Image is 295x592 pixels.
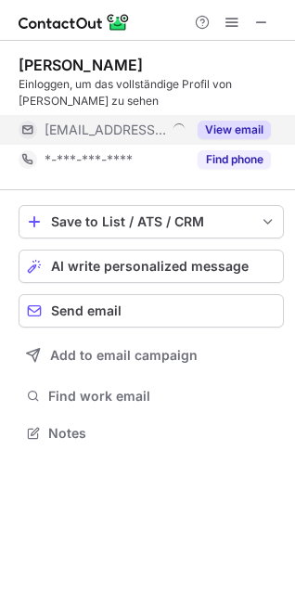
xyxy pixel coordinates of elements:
[19,76,284,109] div: Einloggen, um das vollständige Profil von [PERSON_NAME] zu sehen
[50,348,198,363] span: Add to email campaign
[198,150,271,169] button: Reveal Button
[19,11,130,33] img: ContactOut v5.3.10
[19,250,284,283] button: AI write personalized message
[51,214,251,229] div: Save to List / ATS / CRM
[51,259,249,274] span: AI write personalized message
[198,121,271,139] button: Reveal Button
[48,388,276,405] span: Find work email
[51,303,122,318] span: Send email
[19,294,284,328] button: Send email
[19,339,284,372] button: Add to email campaign
[45,122,166,138] span: [EMAIL_ADDRESS][DOMAIN_NAME]
[19,205,284,238] button: save-profile-one-click
[19,56,143,74] div: [PERSON_NAME]
[48,425,276,442] span: Notes
[19,420,284,446] button: Notes
[19,383,284,409] button: Find work email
